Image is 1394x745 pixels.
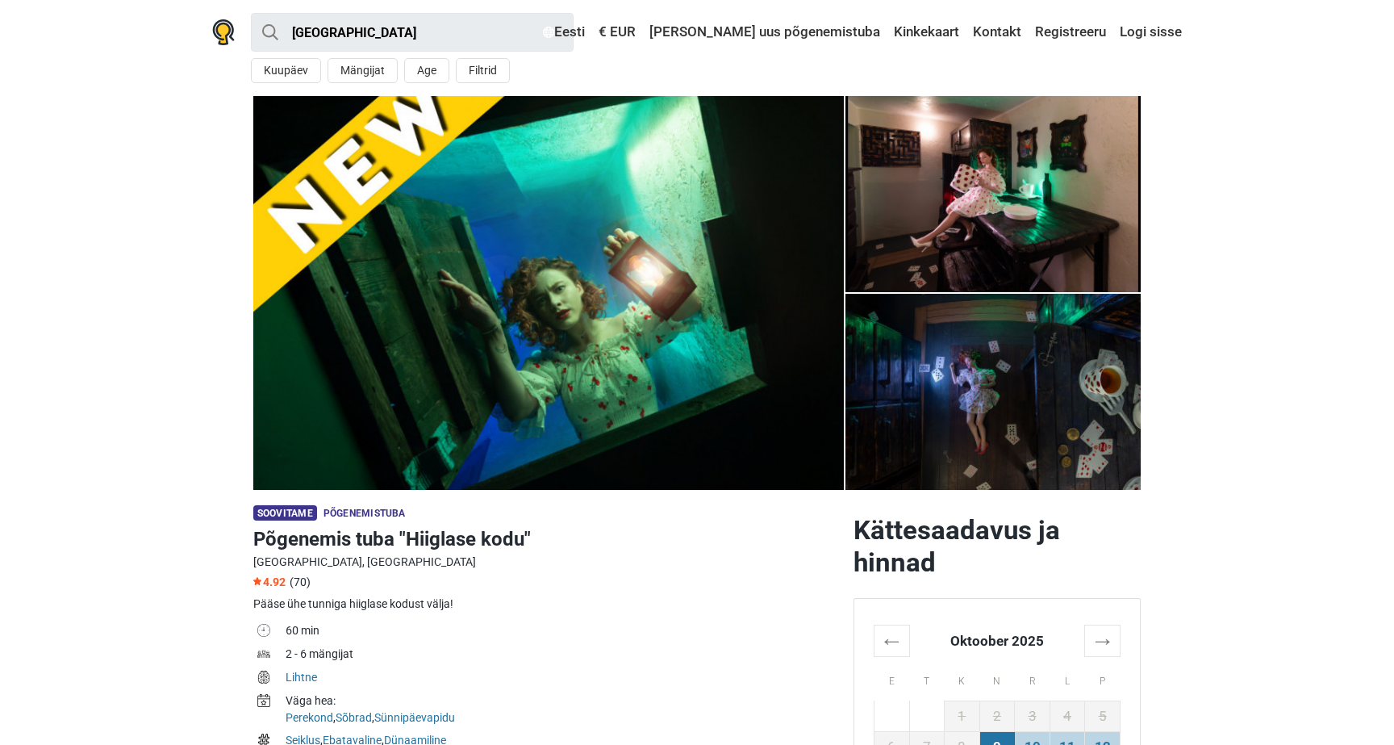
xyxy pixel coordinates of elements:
h2: Kättesaadavus ja hinnad [854,514,1141,579]
th: T [909,656,945,701]
td: 2 [979,701,1015,731]
span: (70) [290,575,311,588]
a: Põgenemis tuba "Hiiglase kodu" photo 4 [845,294,1141,490]
img: Nowescape logo [212,19,235,45]
img: Eesti [543,27,554,38]
td: 3 [1015,701,1050,731]
th: Oktoober 2025 [909,625,1085,656]
div: Pääse ühe tunniga hiiglase kodust välja! [253,596,841,613]
th: L [1050,656,1085,701]
a: Põgenemis tuba "Hiiglase kodu" photo 3 [845,96,1141,292]
button: Filtrid [456,58,510,83]
button: Kuupäev [251,58,321,83]
th: K [945,656,980,701]
span: Põgenemistuba [323,508,406,519]
a: Kinkekaart [890,18,963,47]
th: ← [874,625,910,656]
img: Star [253,577,261,585]
a: Logi sisse [1116,18,1182,47]
a: Lihtne [286,671,317,684]
img: Põgenemis tuba "Hiiglase kodu" photo 13 [253,96,844,490]
td: 2 - 6 mängijat [286,644,841,668]
div: [GEOGRAPHIC_DATA], [GEOGRAPHIC_DATA] [253,554,841,571]
span: Soovitame [253,505,317,521]
td: 5 [1085,701,1121,731]
a: Perekond [286,711,333,724]
th: P [1085,656,1121,701]
span: 4.92 [253,575,286,588]
img: Põgenemis tuba "Hiiglase kodu" photo 4 [845,96,1141,292]
td: 60 min [286,621,841,644]
a: € EUR [595,18,640,47]
div: Väga hea: [286,693,841,709]
img: Põgenemis tuba "Hiiglase kodu" photo 5 [845,294,1141,490]
button: Mängijat [328,58,398,83]
th: R [1015,656,1050,701]
a: Põgenemis tuba "Hiiglase kodu" photo 12 [253,96,844,490]
th: N [979,656,1015,701]
a: Sünnipäevapidu [374,711,455,724]
td: 4 [1050,701,1085,731]
a: Kontakt [969,18,1025,47]
th: E [874,656,910,701]
th: → [1085,625,1121,656]
td: , , [286,691,841,730]
a: Registreeru [1031,18,1110,47]
input: proovi “Tallinn” [251,13,574,52]
button: Age [404,58,449,83]
a: Eesti [539,18,589,47]
a: Sõbrad [336,711,372,724]
td: 1 [945,701,980,731]
h1: Põgenemis tuba "Hiiglase kodu" [253,525,841,554]
a: [PERSON_NAME] uus põgenemistuba [645,18,884,47]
